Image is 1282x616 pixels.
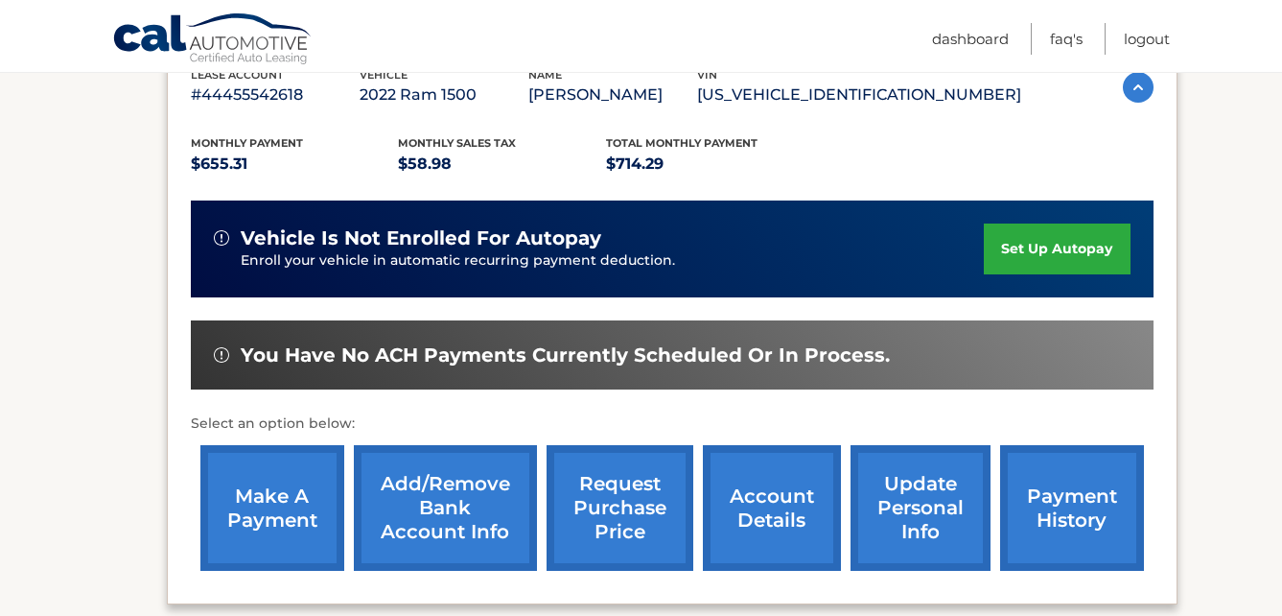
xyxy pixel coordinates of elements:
[191,68,284,82] span: lease account
[697,68,717,82] span: vin
[1050,23,1083,55] a: FAQ's
[984,224,1130,274] a: set up autopay
[241,344,890,367] span: You have no ACH payments currently scheduled or in process.
[241,250,985,272] p: Enroll your vehicle in automatic recurring payment deduction.
[1000,445,1144,571] a: payment history
[354,445,537,571] a: Add/Remove bank account info
[191,413,1154,436] p: Select an option below:
[360,68,408,82] span: vehicle
[703,445,841,571] a: account details
[191,136,303,150] span: Monthly Payment
[606,136,758,150] span: Total Monthly Payment
[360,82,528,108] p: 2022 Ram 1500
[398,151,606,178] p: $58.98
[1123,72,1154,103] img: accordion-active.svg
[191,82,360,108] p: #44455542618
[528,68,562,82] span: name
[200,445,344,571] a: make a payment
[214,347,229,363] img: alert-white.svg
[932,23,1009,55] a: Dashboard
[112,12,314,68] a: Cal Automotive
[191,151,399,178] p: $655.31
[1124,23,1170,55] a: Logout
[851,445,991,571] a: update personal info
[528,82,697,108] p: [PERSON_NAME]
[214,230,229,246] img: alert-white.svg
[697,82,1021,108] p: [US_VEHICLE_IDENTIFICATION_NUMBER]
[547,445,693,571] a: request purchase price
[606,151,814,178] p: $714.29
[398,136,516,150] span: Monthly sales Tax
[241,226,601,250] span: vehicle is not enrolled for autopay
